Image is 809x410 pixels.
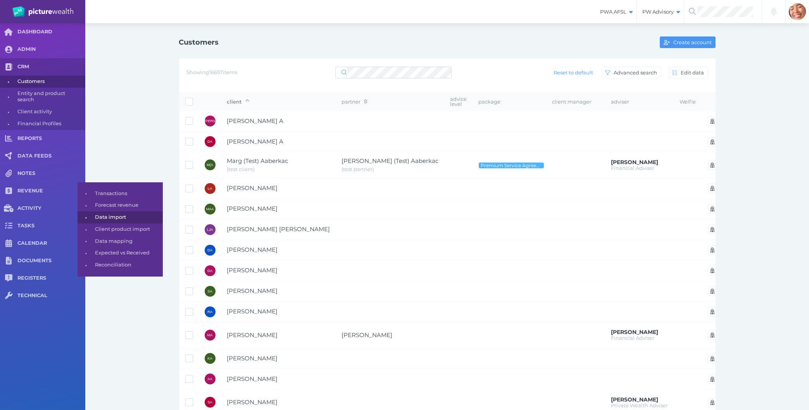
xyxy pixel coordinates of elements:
[207,310,212,314] span: RA
[708,307,718,317] button: Open user's account in Portal
[611,402,668,408] span: Private Wealth Adviser
[708,225,718,234] button: Open user's account in Portal
[205,306,216,317] div: Reg Abbott
[205,265,216,276] div: Damien Abbott
[227,331,278,339] span: Mike Abbott
[612,69,661,76] span: Advanced search
[78,199,163,211] a: •Forecast revenue
[205,224,216,235] div: Lee John Abbiss
[227,117,284,125] span: Jackson A
[227,287,278,294] span: Simone Abbott
[207,289,212,293] span: SA
[205,245,216,256] div: Dale Abblitt
[207,163,213,167] span: M(A
[611,165,655,171] span: Financial Adviser
[207,228,213,232] span: LJA
[669,67,708,78] button: Edit data
[207,377,212,381] span: AA
[708,286,718,296] button: Open user's account in Portal
[78,236,95,246] span: •
[611,329,659,336] span: Brad Bond
[637,9,684,15] span: PW Advisory
[17,275,85,282] span: REGISTERS
[550,69,596,76] span: Reset to default
[611,159,659,166] span: Grant Teakle
[480,163,542,168] span: Premium Service Agreement - Ongoing
[205,397,216,408] div: Samuel Abbott
[227,398,278,406] span: Samuel Abbott
[207,269,212,273] span: DA
[547,93,605,111] th: client manager
[17,292,85,299] span: TECHNICAL
[227,355,278,362] span: Kerry Abbott
[95,199,160,211] span: Forecast revenue
[207,140,212,144] span: DA
[611,335,655,341] span: Financial Adviser
[187,69,238,75] span: Showing 16657 items
[207,400,212,404] span: SA
[342,331,393,339] span: Jennifer Abbott
[672,39,715,45] span: Create account
[708,245,718,255] button: Open user's account in Portal
[78,235,163,247] a: •Data mapping
[78,248,95,258] span: •
[342,99,367,105] span: partner
[208,187,212,190] span: LA
[708,266,718,275] button: Open user's account in Portal
[95,223,160,235] span: Client product import
[679,69,707,76] span: Edit data
[342,166,374,172] span: test partner
[78,259,163,271] a: •Reconciliation
[227,166,255,172] span: test client
[227,246,278,253] span: Dale Abblitt
[708,330,718,340] button: Open user's account in Portal
[595,9,637,15] span: PWA AFSL
[708,116,718,126] button: Open user's account in Portal
[205,136,216,147] div: Dahlan A
[205,204,216,215] div: Mustafa Al Abbasi
[78,223,163,235] a: •Client product import
[227,225,330,233] span: Lee John Abbiss
[611,396,659,403] span: Gareth Healy
[78,213,95,222] span: •
[78,225,95,234] span: •
[12,6,73,17] img: PW
[78,247,163,259] a: •Expected vs Received
[227,99,249,105] span: client
[789,3,806,20] img: Sabrina Mena
[207,356,212,360] span: KA
[17,106,83,118] span: Client activity
[473,93,547,111] th: package
[78,260,95,270] span: •
[17,76,83,88] span: Customers
[78,188,163,200] a: •Transactions
[708,374,718,384] button: Open user's account in Portal
[78,201,95,210] span: •
[205,330,216,341] div: Mike Abbott
[227,308,278,315] span: Reg Abbott
[207,248,212,252] span: DA
[95,188,160,200] span: Transactions
[207,333,213,337] span: MA
[708,354,718,363] button: Open user's account in Portal
[708,398,718,407] button: Open user's account in Portal
[95,259,160,271] span: Reconciliation
[17,240,85,247] span: CALENDAR
[205,119,235,123] span: [PERSON_NAME]
[227,138,284,145] span: Dahlan A
[205,374,216,384] div: Angela Abbott
[205,159,216,170] div: Marg (Test) Aaberkac
[179,38,219,47] h1: Customers
[660,36,715,48] button: Create account
[708,204,718,214] button: Open user's account in Portal
[227,266,278,274] span: Damien Abbott
[17,170,85,177] span: NOTES
[78,211,163,223] a: •Data import
[95,211,160,223] span: Data import
[550,67,597,78] button: Reset to default
[17,88,83,106] span: Entity and product search
[445,93,473,111] th: advice level
[17,205,85,212] span: ACTIVITY
[17,29,85,35] span: DASHBOARD
[95,247,160,259] span: Expected vs Received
